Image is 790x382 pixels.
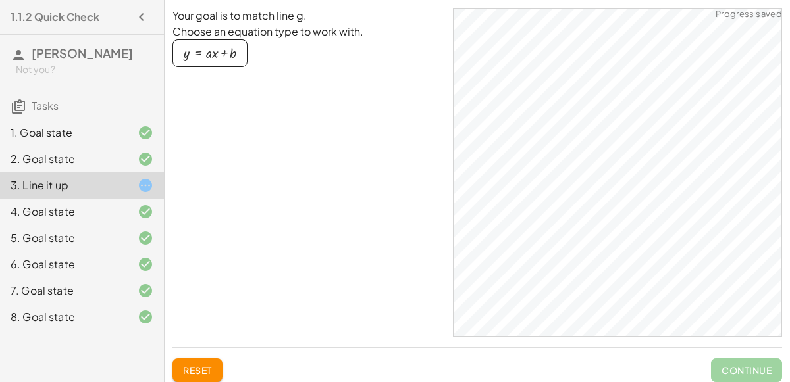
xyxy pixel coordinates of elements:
[453,8,782,337] div: GeoGebra Classic
[32,99,59,112] span: Tasks
[138,125,153,141] i: Task finished and correct.
[172,358,223,382] button: Reset
[11,204,117,220] div: 4. Goal state
[172,8,442,24] p: Your goal is to match line g.
[138,151,153,167] i: Task finished and correct.
[138,178,153,193] i: Task started.
[11,309,117,325] div: 8. Goal state
[16,63,153,76] div: Not you?
[11,151,117,167] div: 2. Goal state
[138,204,153,220] i: Task finished and correct.
[11,178,117,193] div: 3. Line it up
[11,256,117,272] div: 6. Goal state
[172,24,442,39] p: Choose an equation type to work with.
[11,230,117,246] div: 5. Goal state
[716,8,782,21] span: Progress saved
[11,125,117,141] div: 1. Goal state
[138,309,153,325] i: Task finished and correct.
[32,45,133,60] span: [PERSON_NAME]
[138,256,153,272] i: Task finished and correct.
[138,230,153,246] i: Task finished and correct.
[11,283,117,298] div: 7. Goal state
[138,283,153,298] i: Task finished and correct.
[11,9,99,25] h4: 1.1.2 Quick Check
[183,364,212,376] span: Reset
[454,9,781,336] canvas: Graphics View 1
